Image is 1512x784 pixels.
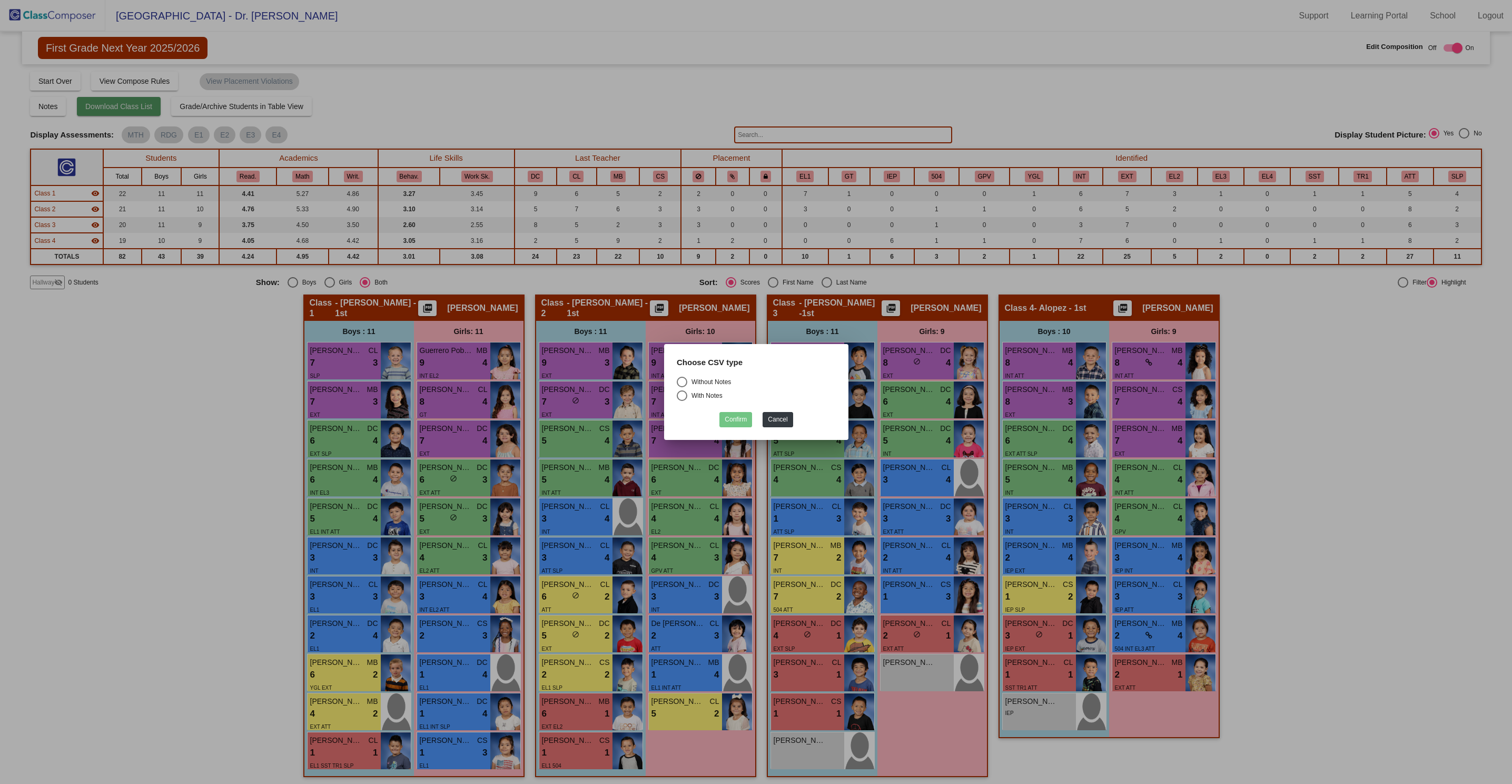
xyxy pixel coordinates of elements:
[719,412,752,427] button: Confirm
[687,391,723,400] div: With Notes
[677,377,836,404] mat-radio-group: Select an option
[763,412,793,427] button: Cancel
[687,377,731,387] div: Without Notes
[677,357,743,369] label: Choose CSV type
